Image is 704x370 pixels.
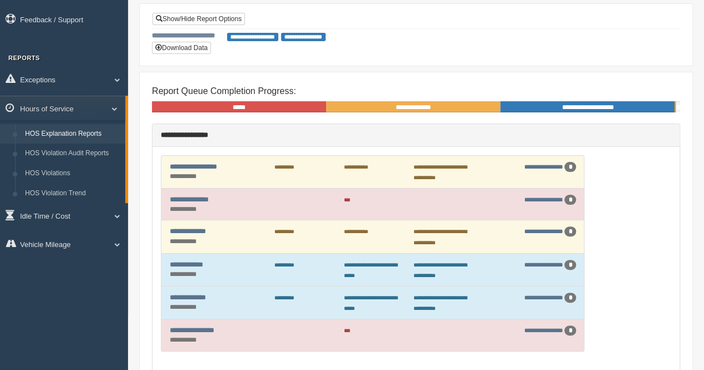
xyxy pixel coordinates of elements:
a: Show/Hide Report Options [152,13,245,25]
h4: Report Queue Completion Progress: [152,86,680,96]
a: HOS Violations [20,164,125,184]
a: HOS Explanation Reports [20,124,125,144]
a: HOS Violation Audit Reports [20,144,125,164]
button: Download Data [152,42,211,54]
a: HOS Violation Trend [20,184,125,204]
